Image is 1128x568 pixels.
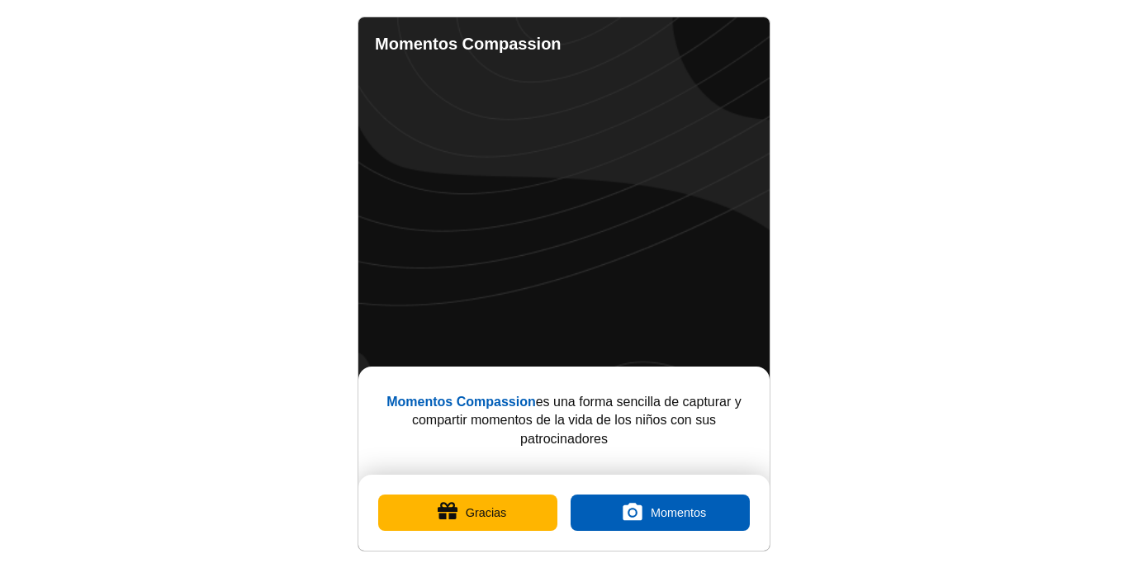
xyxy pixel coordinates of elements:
[378,495,557,531] button: Gracias
[385,393,743,448] p: es una forma sencilla de capturar y compartir momentos de la vida de los niños con sus patrocinad...
[654,27,687,60] a: Completed Moments
[687,27,720,60] a: Contacto
[375,35,562,53] b: Momentos Compassion
[386,395,535,409] b: Momentos Compassion
[720,27,753,60] a: Ajustes
[571,495,750,531] label: Momentos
